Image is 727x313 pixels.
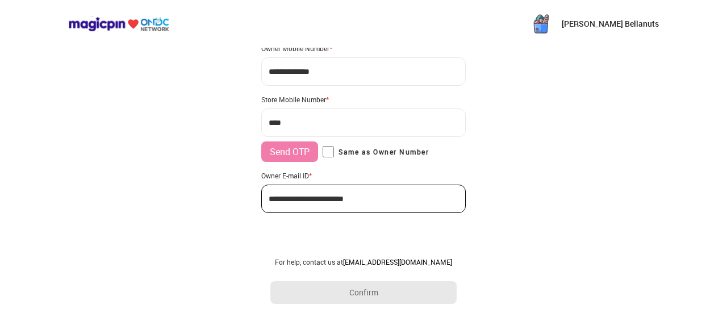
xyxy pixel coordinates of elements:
[343,257,452,266] a: [EMAIL_ADDRESS][DOMAIN_NAME]
[323,146,334,157] input: Same as Owner Number
[68,16,169,32] img: ondc-logo-new-small.8a59708e.svg
[323,146,429,157] label: Same as Owner Number
[530,12,553,35] img: jruE45bfd7-LJ8Vh-Je9CBARa3em9XEnzasXQ4fyqco0T_rDcoYSs6gMpYYxmZz5JdetyYJgOg6OdenYP26cA3sUGH-wpl82r...
[261,44,466,53] div: Owner Mobile Number
[261,95,466,104] div: Store Mobile Number
[270,257,457,266] div: For help, contact us at
[261,141,318,162] button: Send OTP
[270,281,457,304] button: Confirm
[562,18,659,30] p: [PERSON_NAME] Bellanuts
[261,171,466,180] div: Owner E-mail ID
